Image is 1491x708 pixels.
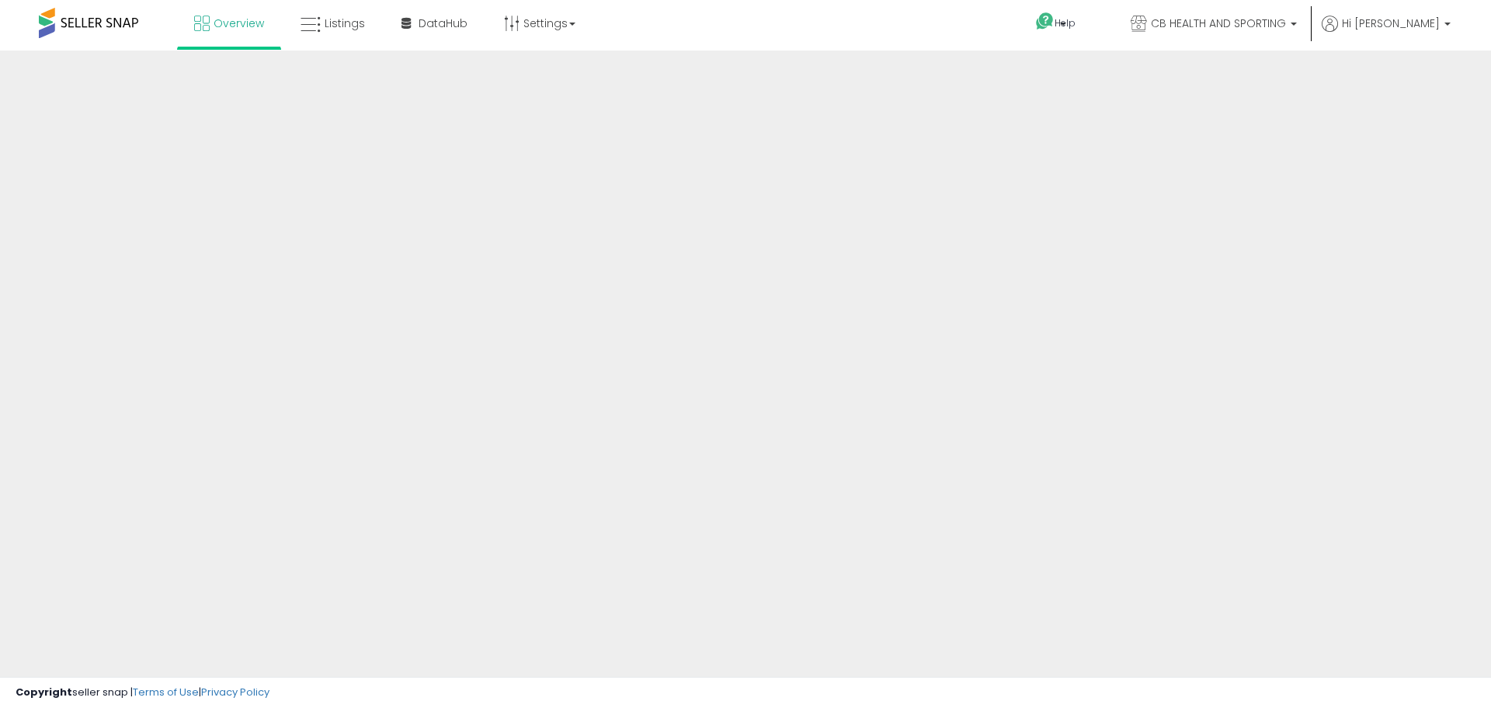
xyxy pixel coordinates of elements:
[1322,16,1451,47] a: Hi [PERSON_NAME]
[214,16,264,31] span: Overview
[133,685,199,699] a: Terms of Use
[419,16,467,31] span: DataHub
[16,685,269,700] div: seller snap | |
[201,685,269,699] a: Privacy Policy
[1055,16,1076,30] span: Help
[1342,16,1440,31] span: Hi [PERSON_NAME]
[16,685,72,699] strong: Copyright
[1035,12,1055,31] i: Get Help
[325,16,365,31] span: Listings
[1151,16,1286,31] span: CB HEALTH AND SPORTING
